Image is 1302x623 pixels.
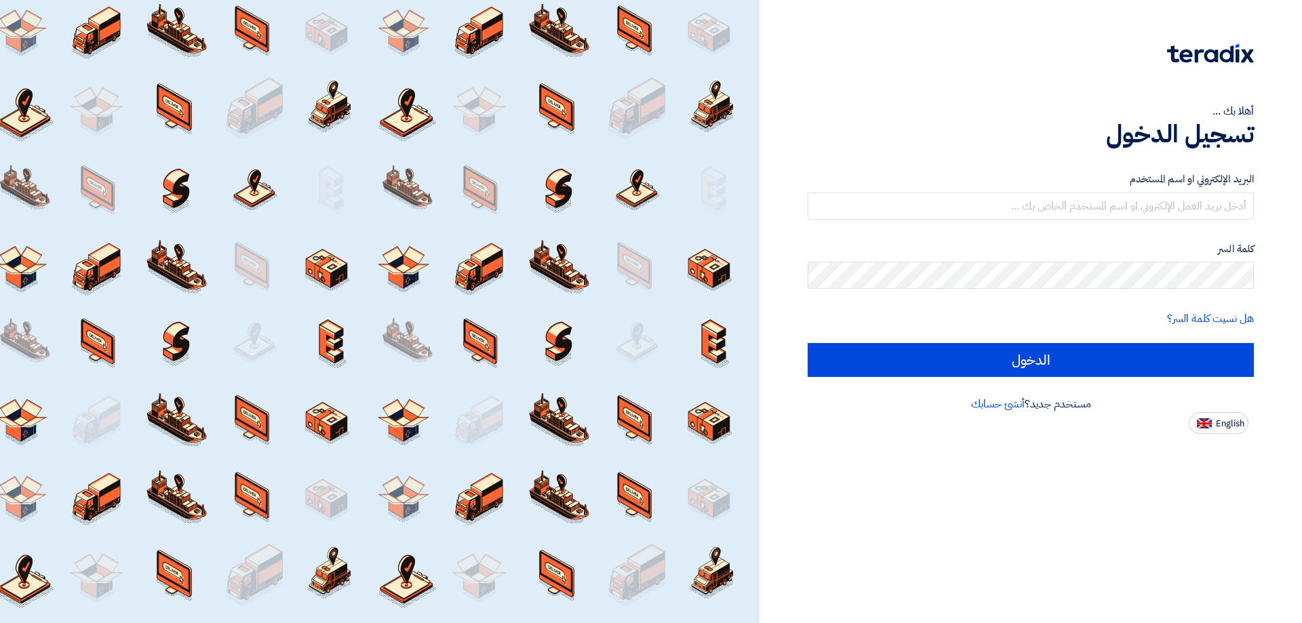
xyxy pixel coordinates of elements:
[808,103,1254,119] div: أهلا بك ...
[1167,44,1254,63] img: Teradix logo
[1197,418,1212,428] img: en-US.png
[808,172,1254,187] label: البريد الإلكتروني او اسم المستخدم
[808,241,1254,257] label: كلمة السر
[808,396,1254,412] div: مستخدم جديد؟
[1189,412,1248,434] button: English
[808,193,1254,220] input: أدخل بريد العمل الإلكتروني او اسم المستخدم الخاص بك ...
[808,343,1254,377] input: الدخول
[1167,310,1254,327] a: هل نسيت كلمة السر؟
[971,396,1025,412] a: أنشئ حسابك
[808,119,1254,149] h1: تسجيل الدخول
[1216,419,1244,428] span: English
